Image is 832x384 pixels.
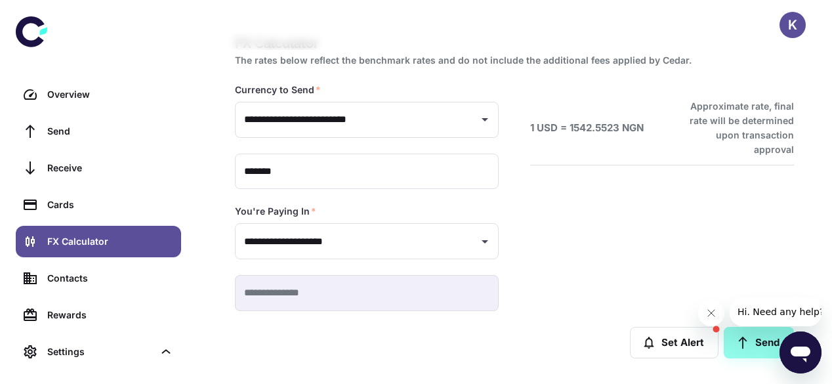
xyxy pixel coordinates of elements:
[780,12,806,38] button: K
[235,205,316,218] label: You're Paying In
[16,79,181,110] a: Overview
[235,83,321,96] label: Currency to Send
[16,189,181,221] a: Cards
[476,232,494,251] button: Open
[630,327,718,358] button: Set Alert
[16,263,181,294] a: Contacts
[47,345,154,359] div: Settings
[47,161,173,175] div: Receive
[16,226,181,257] a: FX Calculator
[47,124,173,139] div: Send
[698,300,724,326] iframe: Close message
[47,234,173,249] div: FX Calculator
[675,99,794,157] h6: Approximate rate, final rate will be determined upon transaction approval
[476,110,494,129] button: Open
[16,116,181,147] a: Send
[16,336,181,368] div: Settings
[47,308,173,322] div: Rewards
[16,152,181,184] a: Receive
[8,9,94,20] span: Hi. Need any help?
[530,121,644,136] h6: 1 USD = 1542.5523 NGN
[724,327,794,358] a: Send
[16,299,181,331] a: Rewards
[780,331,822,373] iframe: Button to launch messaging window
[47,198,173,212] div: Cards
[730,297,822,326] iframe: Message from company
[47,271,173,286] div: Contacts
[47,87,173,102] div: Overview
